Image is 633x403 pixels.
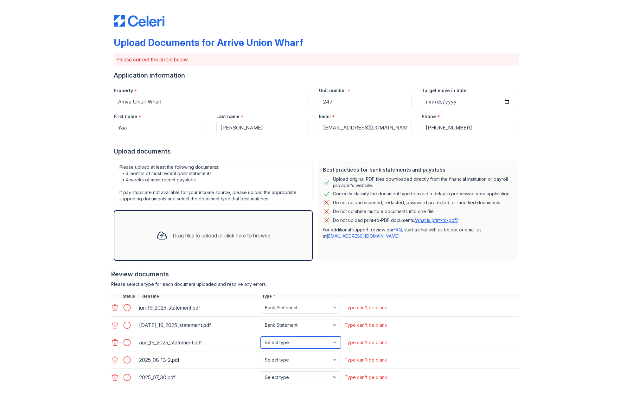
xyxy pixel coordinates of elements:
[345,322,387,328] div: Type can't be blank
[345,374,387,381] div: Type can't be blank
[121,294,139,299] div: Status
[114,113,137,120] label: First name
[139,355,258,365] div: 2025_08_13-2.pdf
[333,208,435,215] div: Do not combine multiple documents into one file.
[323,166,512,173] div: Best practices for bank statements and paystubs
[139,294,261,299] div: Filename
[114,37,303,48] div: Upload Documents for Arrive Union Wharf
[327,233,400,239] a: [EMAIL_ADDRESS][DOMAIN_NAME]
[111,281,519,287] div: Please select a type for each document uploaded and resolve any errors.
[111,270,519,279] div: Review documents
[139,303,258,313] div: jun_19_2025_statement.pdf
[114,147,519,156] div: Upload documents
[114,15,164,27] img: CE_Logo_Blue-a8612792a0a2168367f1c8372b55b34899dd931a85d93a1a3d3e32e68fde9ad4.png
[393,227,402,232] a: FAQ
[333,176,512,189] div: Upload original PDF files downloaded directly from the financial institution or payroll provider’...
[261,294,519,299] div: Type
[333,199,501,206] div: Do not upload scanned, redacted, password protected, or modified documents.
[345,339,387,346] div: Type can't be blank
[319,113,331,120] label: Email
[422,113,436,120] label: Phone
[173,232,270,239] div: Drag files to upload or click here to browse
[323,227,512,239] p: For additional support, review our , start a chat with us below, or email us at
[114,161,313,205] div: Please upload at least the following documents: • 3 months of most recent bank statements • 4 wee...
[139,337,258,348] div: aug_19_2025_statement.pdf
[139,320,258,330] div: [DATE]_19_2025_statement.pdf
[333,190,510,198] div: Correctly classify the document type to avoid a delay in processing your application.
[415,217,458,223] a: What is print-to-pdf?
[139,372,258,382] div: 2025_07_30.pdf
[319,87,346,94] label: Unit number
[114,71,519,80] div: Application information
[116,56,517,63] p: Please correct the errors below.
[422,87,467,94] label: Target move in date
[345,357,387,363] div: Type can't be blank
[333,217,458,224] p: Do not upload print-to-PDF documents.
[114,87,133,94] label: Property
[216,113,240,120] label: Last name
[345,305,387,311] div: Type can't be blank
